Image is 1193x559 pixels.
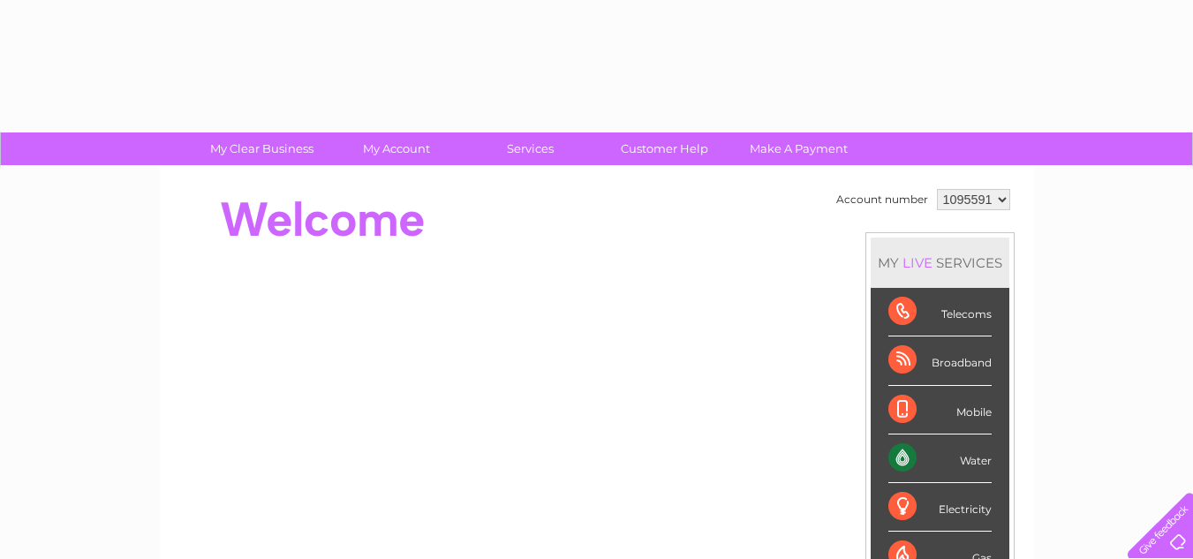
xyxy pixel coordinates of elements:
td: Account number [832,185,933,215]
div: Electricity [888,483,992,532]
a: Customer Help [592,132,737,165]
div: Mobile [888,386,992,434]
div: LIVE [899,254,936,271]
div: Broadband [888,336,992,385]
div: Telecoms [888,288,992,336]
div: MY SERVICES [871,238,1009,288]
a: My Clear Business [189,132,335,165]
a: My Account [323,132,469,165]
a: Services [457,132,603,165]
a: Make A Payment [726,132,872,165]
div: Water [888,434,992,483]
